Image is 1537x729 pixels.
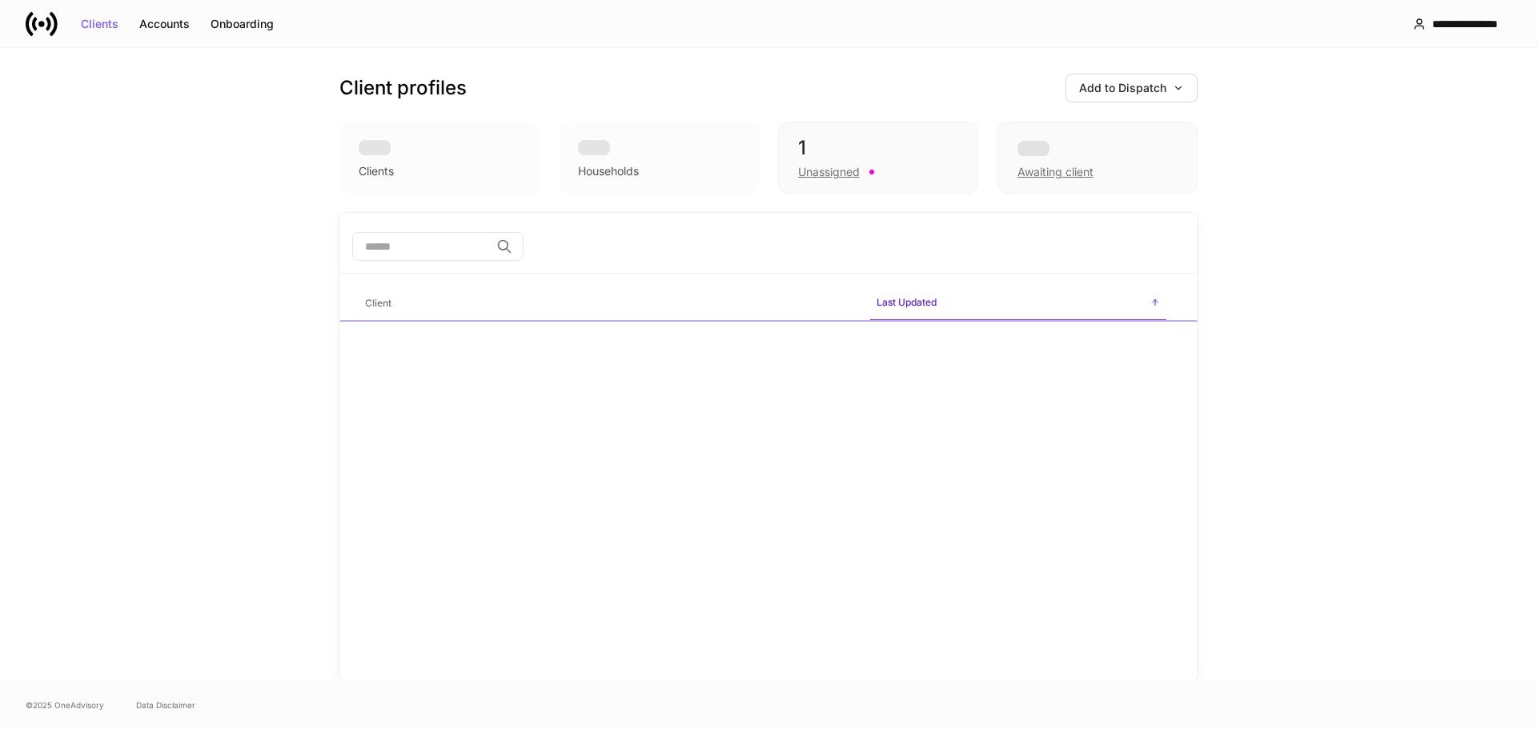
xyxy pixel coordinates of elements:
[359,163,394,179] div: Clients
[1065,74,1198,102] button: Add to Dispatch
[200,11,284,37] button: Onboarding
[81,18,118,30] div: Clients
[997,122,1198,194] div: Awaiting client
[339,75,467,101] h3: Client profiles
[211,18,274,30] div: Onboarding
[578,163,639,179] div: Households
[1079,82,1184,94] div: Add to Dispatch
[129,11,200,37] button: Accounts
[136,699,195,711] a: Data Disclaimer
[70,11,129,37] button: Clients
[877,294,937,310] h6: Last Updated
[139,18,190,30] div: Accounts
[798,164,860,180] div: Unassigned
[1017,164,1094,180] div: Awaiting client
[365,295,391,310] h6: Client
[359,287,857,320] span: Client
[778,122,978,194] div: 1Unassigned
[870,286,1166,321] span: Last Updated
[798,135,958,161] div: 1
[26,699,104,711] span: © 2025 OneAdvisory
